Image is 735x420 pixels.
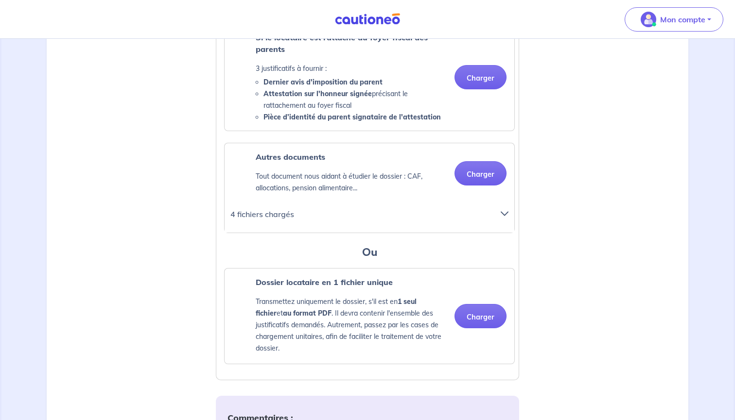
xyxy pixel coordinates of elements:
h3: Ou [224,245,515,260]
button: Charger [455,304,507,328]
div: categoryName: other, userCategory: licensed-professional [224,143,515,233]
button: Charger [455,65,507,89]
strong: Dernier avis d'imposition du parent [263,78,383,86]
strong: Dossier locataire en 1 fichier unique [256,277,393,287]
div: 4 fichiers chargés [219,207,520,229]
strong: Pièce d’identité du parent signataire de l'attestation [263,113,441,121]
strong: au format PDF [283,309,332,318]
button: Charger [455,161,507,185]
div: categoryName: profile, userCategory: licensed-professional [224,268,515,364]
p: 4 fichiers chargés [230,207,489,221]
button: illu_account_valid_menu.svgMon compte [625,7,723,32]
p: Mon compte [660,14,705,25]
img: illu_account_valid_menu.svg [641,12,656,27]
strong: Autres documents [256,152,325,162]
li: précisant le rattachement au foyer fiscal [263,88,447,111]
p: 3 justificatifs à fournir : [256,63,447,74]
strong: Attestation sur l'honneur signée [263,89,372,98]
img: Cautioneo [331,13,404,25]
p: Transmettez uniquement le dossier, s'il est en et . Il devra contenir l'ensemble des justificatif... [256,296,447,354]
div: categoryName: parental-tax-assessment, userCategory: licensed-professional [224,23,515,131]
p: Tout document nous aidant à étudier le dossier : CAF, allocations, pension alimentaire... [256,170,447,194]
